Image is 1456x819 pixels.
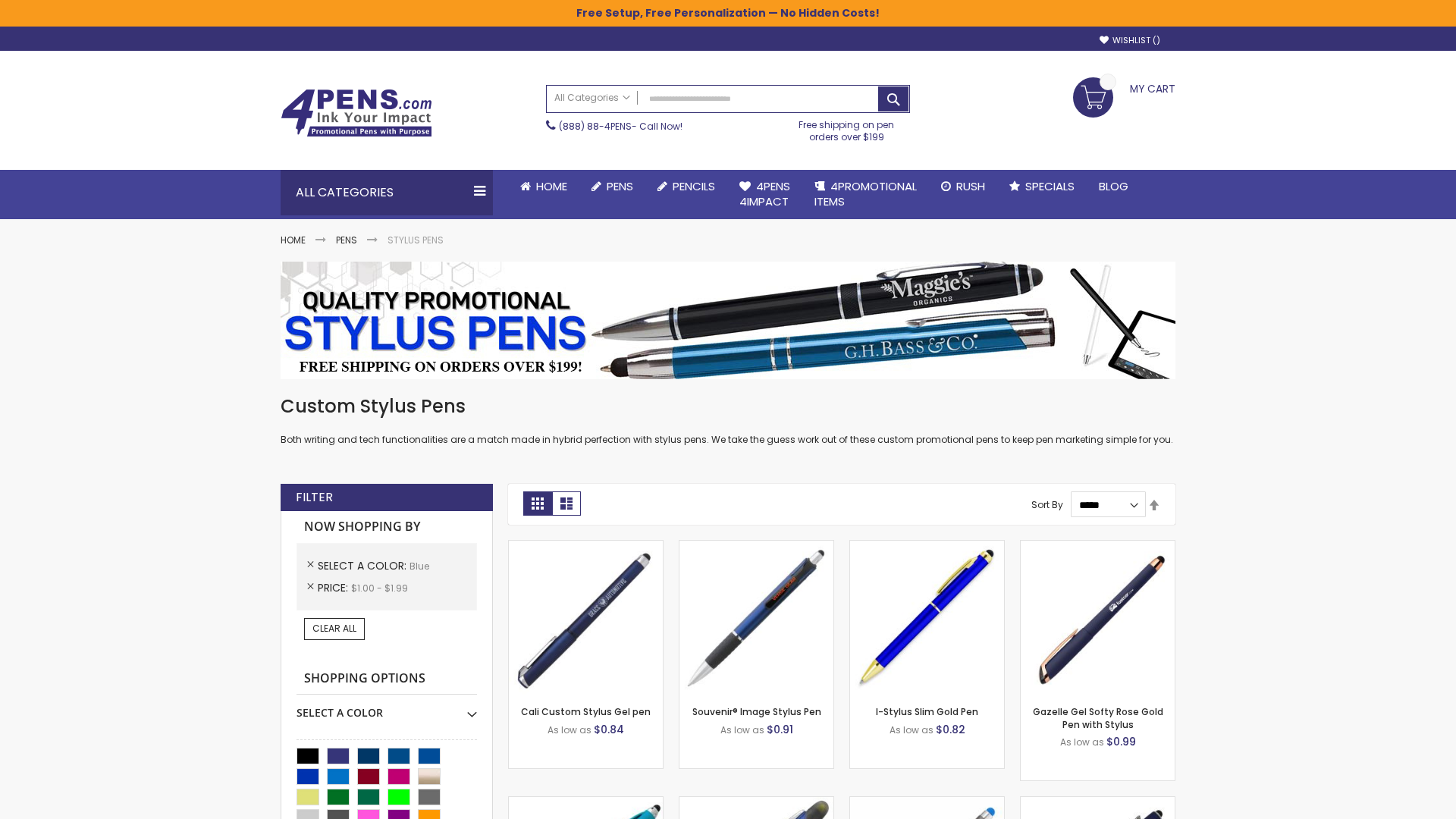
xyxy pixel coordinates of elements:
[890,723,934,736] span: As low as
[281,262,1175,379] img: Stylus Pens
[1025,178,1075,194] span: Specials
[1100,35,1160,46] a: Wishlist
[1021,796,1175,809] a: Custom Soft Touch® Metal Pens with Stylus-Blue
[521,705,651,718] a: Cali Custom Stylus Gel pen
[679,541,833,695] img: Souvenir® Image Stylus Pen-Blue
[1021,540,1175,553] a: Gazelle Gel Softy Rose Gold Pen with Stylus-Blue
[312,622,356,635] span: Clear All
[509,796,663,809] a: Neon Stylus Highlighter-Pen Combo-Blue
[281,394,1175,419] h1: Custom Stylus Pens
[548,723,591,736] span: As low as
[297,511,477,543] strong: Now Shopping by
[739,178,790,209] span: 4Pens 4impact
[297,695,477,720] div: Select A Color
[297,663,477,695] strong: Shopping Options
[296,489,333,506] strong: Filter
[336,234,357,246] a: Pens
[554,92,630,104] span: All Categories
[1033,705,1163,730] a: Gazelle Gel Softy Rose Gold Pen with Stylus
[802,170,929,219] a: 4PROMOTIONALITEMS
[929,170,997,203] a: Rush
[559,120,632,133] a: (888) 88-4PENS
[679,540,833,553] a: Souvenir® Image Stylus Pen-Blue
[936,722,965,737] span: $0.82
[1087,170,1141,203] a: Blog
[692,705,821,718] a: Souvenir® Image Stylus Pen
[509,541,663,695] img: Cali Custom Stylus Gel pen-Blue
[559,120,682,133] span: - Call Now!
[318,580,351,595] span: Price
[876,705,978,718] a: I-Stylus Slim Gold Pen
[997,170,1087,203] a: Specials
[318,558,409,573] span: Select A Color
[850,541,1004,695] img: I-Stylus Slim Gold-Blue
[1099,178,1128,194] span: Blog
[850,796,1004,809] a: Islander Softy Gel with Stylus - ColorJet Imprint-Blue
[645,170,727,203] a: Pencils
[673,178,715,194] span: Pencils
[388,234,444,246] strong: Stylus Pens
[850,540,1004,553] a: I-Stylus Slim Gold-Blue
[1031,498,1063,511] label: Sort By
[281,170,493,215] div: All Categories
[281,394,1175,447] div: Both writing and tech functionalities are a match made in hybrid perfection with stylus pens. We ...
[1106,734,1136,749] span: $0.99
[720,723,764,736] span: As low as
[281,89,432,137] img: 4Pens Custom Pens and Promotional Products
[783,113,911,143] div: Free shipping on pen orders over $199
[509,540,663,553] a: Cali Custom Stylus Gel pen-Blue
[547,86,638,111] a: All Categories
[767,722,793,737] span: $0.91
[351,582,408,595] span: $1.00 - $1.99
[679,796,833,809] a: Souvenir® Jalan Highlighter Stylus Pen Combo-Blue
[956,178,985,194] span: Rush
[536,178,567,194] span: Home
[508,170,579,203] a: Home
[523,491,552,516] strong: Grid
[579,170,645,203] a: Pens
[1060,736,1104,748] span: As low as
[607,178,633,194] span: Pens
[409,560,429,573] span: Blue
[304,618,365,639] a: Clear All
[594,722,624,737] span: $0.84
[281,234,306,246] a: Home
[727,170,802,219] a: 4Pens4impact
[1021,541,1175,695] img: Gazelle Gel Softy Rose Gold Pen with Stylus-Blue
[814,178,917,209] span: 4PROMOTIONAL ITEMS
